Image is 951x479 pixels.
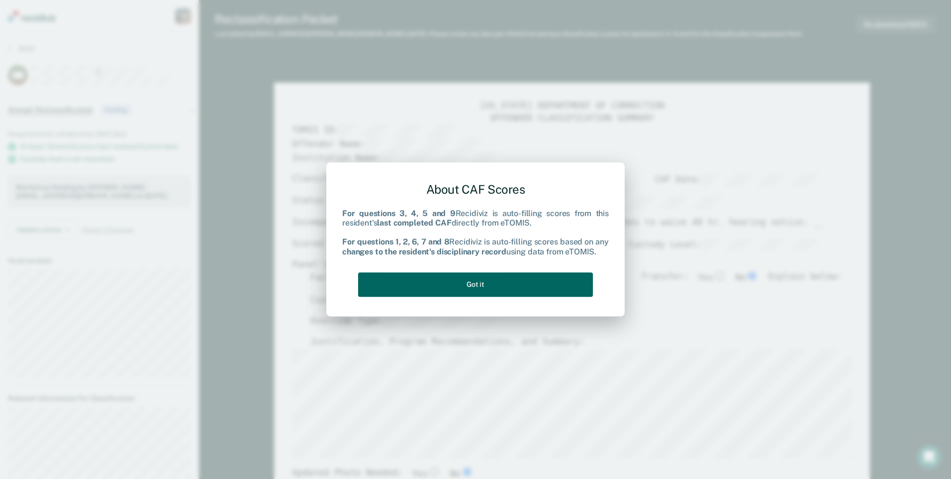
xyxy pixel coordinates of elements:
button: Got it [358,272,593,297]
div: Recidiviz is auto-filling scores from this resident's directly from eTOMIS. Recidiviz is auto-fil... [342,209,609,256]
b: last completed CAF [377,218,451,228]
b: For questions 3, 4, 5 and 9 [342,209,456,218]
b: changes to the resident's disciplinary record [342,247,506,256]
b: For questions 1, 2, 6, 7 and 8 [342,238,449,247]
div: About CAF Scores [342,174,609,205]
